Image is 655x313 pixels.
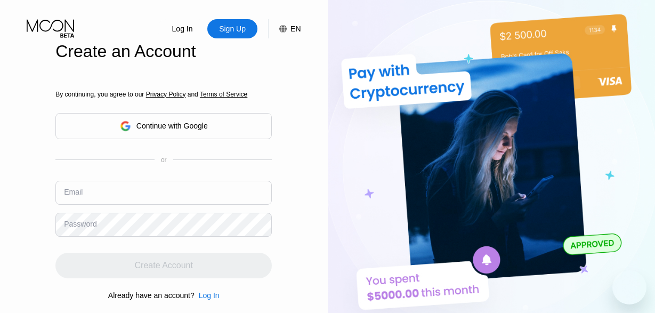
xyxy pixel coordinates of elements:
span: and [185,91,200,98]
div: Already have an account? [108,291,195,300]
div: EN [268,19,301,38]
div: Log In [195,291,220,300]
div: Continue with Google [55,113,272,139]
div: Sign Up [218,23,247,34]
div: Create an Account [55,42,272,61]
span: Terms of Service [200,91,247,98]
div: Continue with Google [136,122,208,130]
div: Log In [171,23,194,34]
div: Log In [199,291,220,300]
div: or [161,156,167,164]
span: Privacy Policy [146,91,186,98]
div: By continuing, you agree to our [55,91,272,98]
div: Email [64,188,83,196]
div: Log In [157,19,207,38]
iframe: Button to launch messaging window [612,270,646,304]
div: EN [290,25,301,33]
div: Sign Up [207,19,257,38]
div: Password [64,220,96,228]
